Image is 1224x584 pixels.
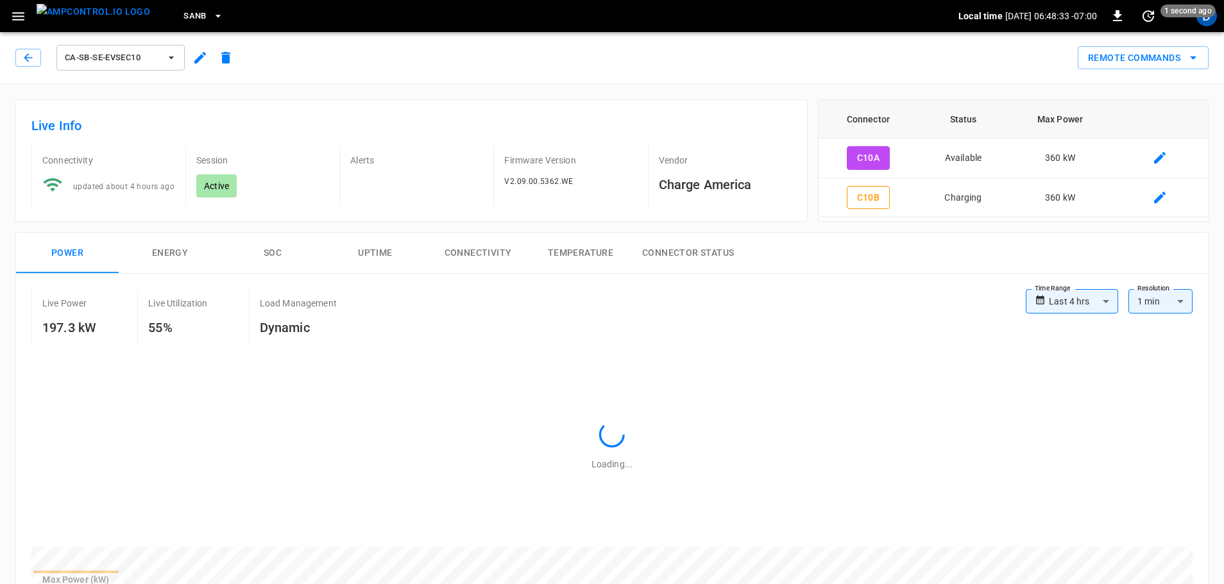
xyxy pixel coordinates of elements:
[37,4,150,20] img: ampcontrol.io logo
[350,154,483,167] p: Alerts
[819,100,918,138] th: Connector
[1008,100,1112,138] th: Max Power
[148,297,207,310] p: Live Utilization
[260,317,337,338] h6: Dynamic
[204,179,229,192] p: Active
[1078,46,1209,70] button: Remote Commands
[1049,289,1118,313] div: Last 4 hrs
[1128,289,1193,313] div: 1 min
[42,154,175,167] p: Connectivity
[427,233,529,274] button: Connectivity
[504,154,637,167] p: Firmware Version
[260,297,337,310] p: Load Management
[819,100,1208,217] table: connector table
[56,45,185,71] button: ca-sb-se-evseC10
[1078,46,1209,70] div: remote commands options
[178,4,228,29] button: SanB
[1137,283,1169,294] label: Resolution
[73,182,174,191] span: updated about 4 hours ago
[324,233,427,274] button: Uptime
[183,9,207,24] span: SanB
[148,317,207,338] h6: 55%
[16,233,119,274] button: Power
[1005,10,1097,22] p: [DATE] 06:48:33 -07:00
[918,100,1008,138] th: Status
[918,138,1008,178] td: Available
[847,186,890,210] button: C10B
[42,297,87,310] p: Live Power
[659,174,792,195] h6: Charge America
[918,178,1008,218] td: Charging
[1008,178,1112,218] td: 360 kW
[659,154,792,167] p: Vendor
[196,154,329,167] p: Session
[1035,283,1071,294] label: Time Range
[31,115,792,136] h6: Live Info
[847,146,890,170] button: C10A
[1138,6,1159,26] button: set refresh interval
[958,10,1003,22] p: Local time
[221,233,324,274] button: SOC
[1160,4,1216,17] span: 1 second ago
[529,233,632,274] button: Temperature
[591,459,633,469] span: Loading...
[119,233,221,274] button: Energy
[504,177,573,186] span: V2.09.00.5362.WE
[1008,138,1112,178] td: 360 kW
[632,233,744,274] button: Connector Status
[65,51,160,65] span: ca-sb-se-evseC10
[42,317,96,338] h6: 197.3 kW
